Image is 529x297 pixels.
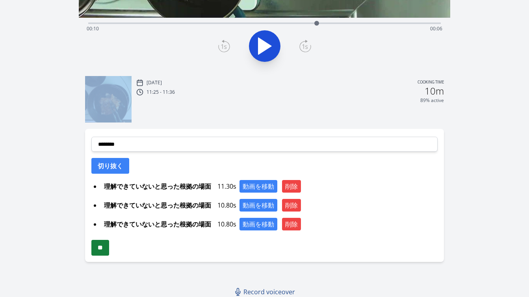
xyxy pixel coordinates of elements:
[101,199,214,212] span: 理解できていないと思った根拠の場面
[239,218,277,230] button: 動画を移動
[420,97,444,104] p: 89% active
[87,25,99,32] span: 00:10
[282,218,301,230] button: 削除
[101,180,438,193] div: 11.30s
[239,199,277,212] button: 動画を移動
[243,287,295,297] span: Record voiceover
[147,89,175,95] p: 11:25 - 11:36
[85,76,132,123] img: 250909022643_thumb.jpeg
[418,79,444,86] p: Cooking time
[239,180,277,193] button: 動画を移動
[430,25,442,32] span: 00:06
[101,180,214,193] span: 理解できていないと思った根拠の場面
[101,199,438,212] div: 10.80s
[91,158,129,174] button: 切り抜く
[101,218,214,230] span: 理解できていないと思った根拠の場面
[425,86,444,96] h2: 10m
[147,80,162,86] p: [DATE]
[282,180,301,193] button: 削除
[282,199,301,212] button: 削除
[101,218,438,230] div: 10.80s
